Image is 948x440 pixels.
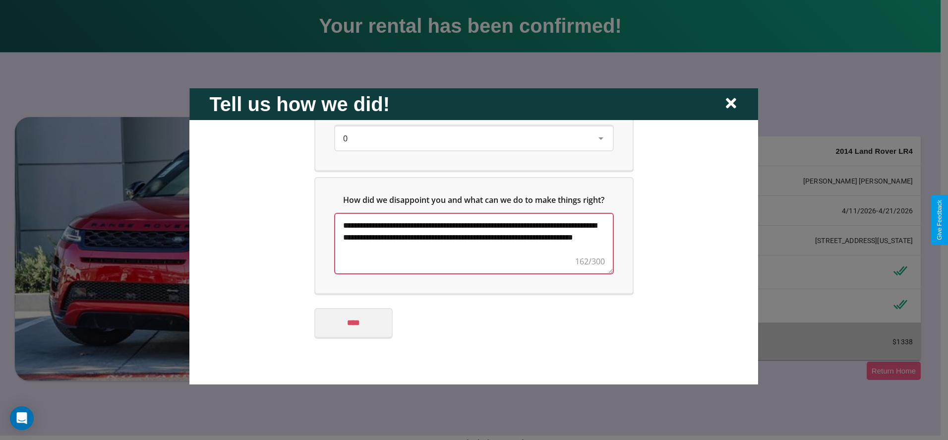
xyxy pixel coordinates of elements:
span: How did we disappoint you and what can we do to make things right? [344,194,605,205]
div: 162/300 [575,255,605,267]
h2: Tell us how we did! [209,93,390,115]
div: Open Intercom Messenger [10,406,34,430]
span: 0 [343,132,348,143]
div: On a scale from 0 to 10, how likely are you to recommend us to a friend or family member? [335,126,613,150]
div: Give Feedback [936,200,943,240]
div: On a scale from 0 to 10, how likely are you to recommend us to a friend or family member? [315,78,633,170]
